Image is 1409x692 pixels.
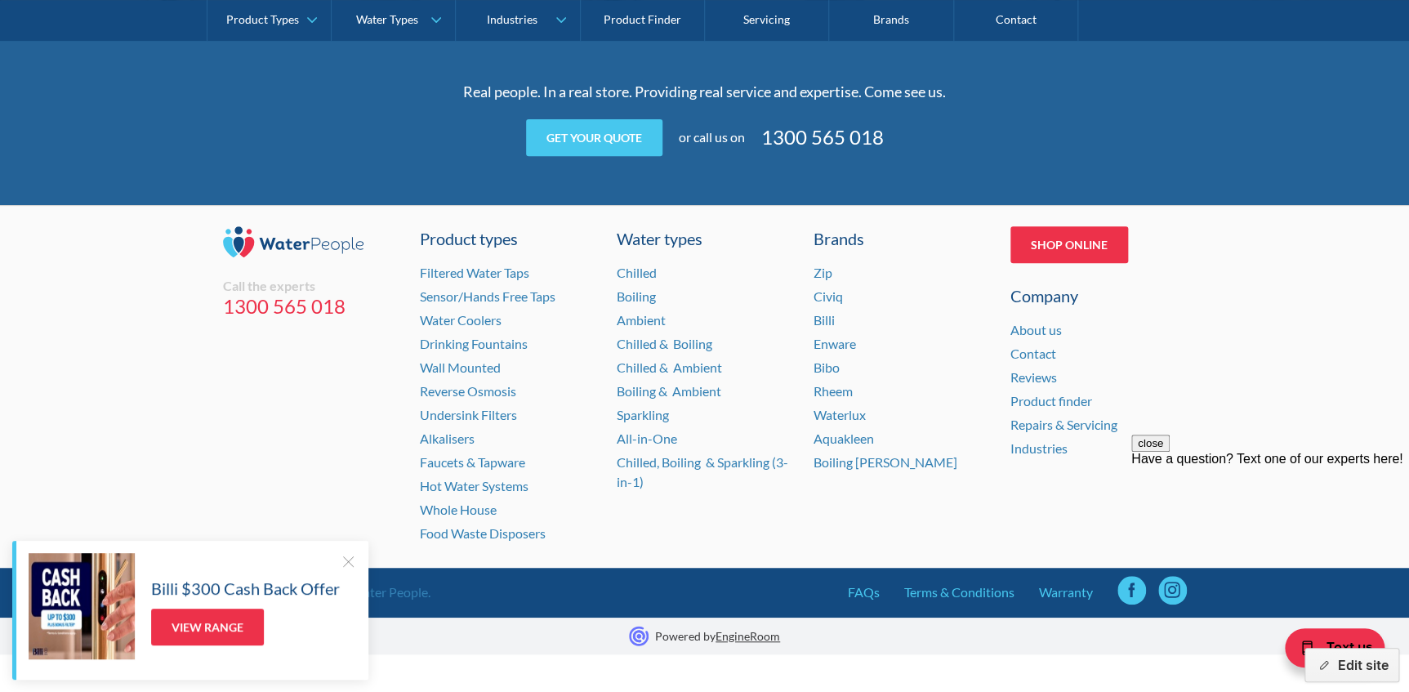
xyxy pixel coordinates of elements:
[716,629,780,643] a: EngineRoom
[904,583,1014,602] a: Terms & Conditions
[420,454,525,470] a: Faucets & Tapware
[761,123,884,152] a: 1300 565 018
[1131,435,1409,631] iframe: podium webchat widget prompt
[814,226,990,251] div: Brands
[1010,393,1092,409] a: Product finder
[617,431,677,446] a: All-in-One
[1246,610,1409,692] iframe: podium webchat widget bubble
[814,288,843,304] a: Civiq
[526,119,662,156] a: Get your quote
[1010,322,1062,337] a: About us
[617,312,666,328] a: Ambient
[814,407,866,422] a: Waterlux
[1010,346,1056,361] a: Contact
[814,383,853,399] a: Rheem
[1010,226,1128,263] a: Shop Online
[617,226,793,251] a: Water types
[420,431,475,446] a: Alkalisers
[356,13,418,27] div: Water Types
[617,407,669,422] a: Sparkling
[814,359,840,375] a: Bibo
[617,336,712,351] a: Chilled & Boiling
[420,525,546,541] a: Food Waste Disposers
[420,288,555,304] a: Sensor/Hands Free Taps
[420,478,528,493] a: Hot Water Systems
[655,627,780,645] p: Powered by
[486,13,537,27] div: Industries
[814,431,874,446] a: Aquakleen
[386,81,1023,103] p: Real people. In a real store. Providing real service and expertise. Come see us.
[679,127,745,147] div: or call us on
[814,265,832,280] a: Zip
[1039,583,1093,602] a: Warranty
[617,454,788,489] a: Chilled, Boiling & Sparkling (3-in-1)
[1010,440,1068,456] a: Industries
[814,454,957,470] a: Boiling [PERSON_NAME]
[1304,648,1399,682] button: Edit site
[1010,369,1057,385] a: Reviews
[1010,417,1117,432] a: Repairs & Servicing
[814,336,856,351] a: Enware
[617,265,657,280] a: Chilled
[1010,283,1187,308] div: Company
[848,583,880,602] a: FAQs
[617,288,656,304] a: Boiling
[151,609,264,645] a: View Range
[151,576,340,600] h5: Billi $300 Cash Back Offer
[420,502,497,517] a: Whole House
[420,226,596,251] a: Product types
[29,553,135,659] img: Billi $300 Cash Back Offer
[617,383,721,399] a: Boiling & Ambient
[420,265,529,280] a: Filtered Water Taps
[223,294,399,319] a: 1300 565 018
[420,407,517,422] a: Undersink Filters
[223,278,399,294] div: Call the experts
[420,336,528,351] a: Drinking Fountains
[617,359,722,375] a: Chilled & Ambient
[420,312,502,328] a: Water Coolers
[814,312,835,328] a: Billi
[420,359,501,375] a: Wall Mounted
[420,383,516,399] a: Reverse Osmosis
[226,13,299,27] div: Product Types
